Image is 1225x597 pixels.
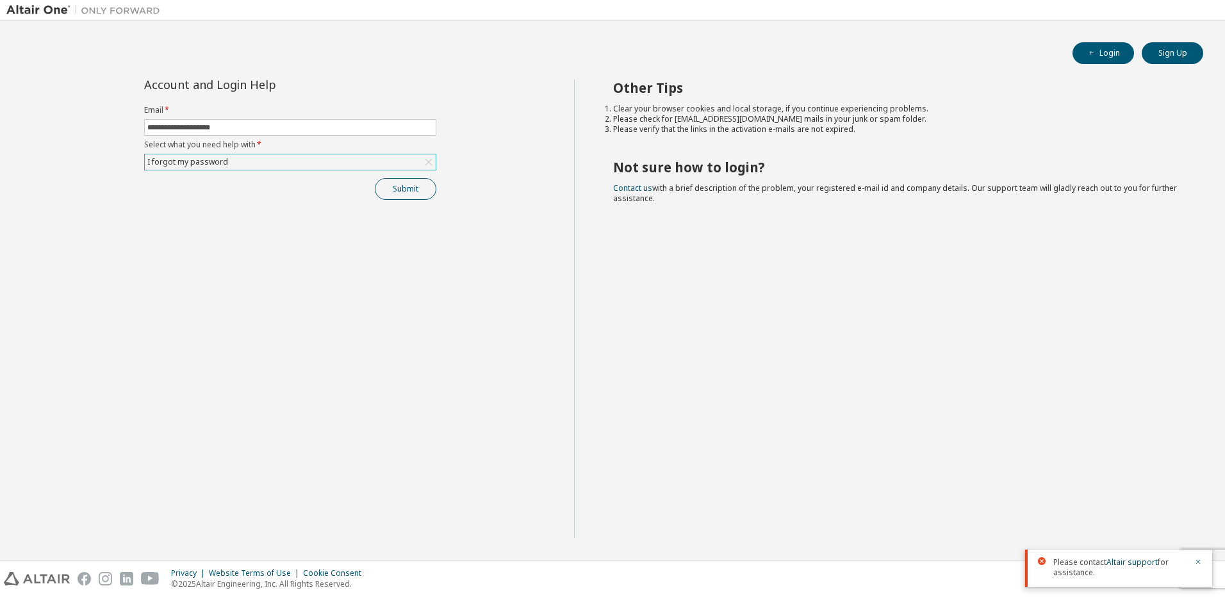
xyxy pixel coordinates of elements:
label: Select what you need help with [144,140,436,150]
img: Altair One [6,4,167,17]
img: linkedin.svg [120,572,133,585]
button: Submit [375,178,436,200]
h2: Not sure how to login? [613,159,1181,176]
div: Website Terms of Use [209,568,303,578]
div: Cookie Consent [303,568,369,578]
a: Contact us [613,183,652,193]
div: Privacy [171,568,209,578]
button: Login [1073,42,1134,64]
span: with a brief description of the problem, your registered e-mail id and company details. Our suppo... [613,183,1177,204]
img: altair_logo.svg [4,572,70,585]
div: Account and Login Help [144,79,378,90]
div: I forgot my password [145,154,436,170]
img: youtube.svg [141,572,160,585]
label: Email [144,105,436,115]
li: Please verify that the links in the activation e-mails are not expired. [613,124,1181,135]
button: Sign Up [1142,42,1203,64]
a: Altair support [1106,557,1158,568]
div: I forgot my password [145,155,230,169]
h2: Other Tips [613,79,1181,96]
li: Clear your browser cookies and local storage, if you continue experiencing problems. [613,104,1181,114]
span: Please contact for assistance. [1053,557,1187,578]
img: facebook.svg [78,572,91,585]
p: © 2025 Altair Engineering, Inc. All Rights Reserved. [171,578,369,589]
img: instagram.svg [99,572,112,585]
li: Please check for [EMAIL_ADDRESS][DOMAIN_NAME] mails in your junk or spam folder. [613,114,1181,124]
